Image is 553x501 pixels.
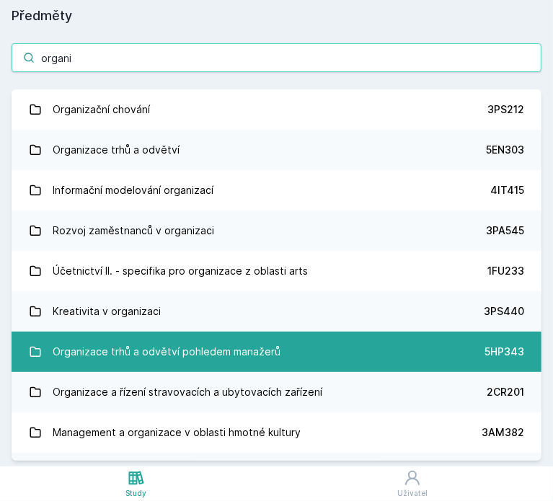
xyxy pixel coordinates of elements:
div: 1FU233 [487,264,524,278]
a: Účetnictví II. - specifika pro organizace z oblasti arts 1FU233 [12,251,541,291]
a: Rozvoj zaměstnanců v organizaci 3PA545 [12,210,541,251]
div: 3PS212 [487,102,524,117]
a: Organizace a řízení stravovacích a ubytovacích zařízení 2CR201 [12,372,541,412]
div: Organizace trhů a odvětví pohledem manažerů [53,337,281,366]
div: Účetnictví II. - specifika pro organizace z oblasti arts [53,257,309,285]
div: 3AM382 [482,425,524,440]
input: Název nebo ident předmětu… [12,43,541,72]
a: Organizace trhů a odvětví 5EN303 [12,130,541,170]
div: Informační modelování organizací [53,176,214,205]
a: Informační modelování organizací 4IT415 [12,170,541,210]
div: Management a organizace v oblasti hmotné kultury [53,418,301,447]
div: 3PA545 [486,223,524,238]
a: Neziskové organizace 33F408 [12,453,541,493]
div: Organizační chování [53,95,151,124]
h1: Předměty [12,6,541,26]
div: Kreativita v organizaci [53,297,162,326]
a: Kreativita v organizaci 3PS440 [12,291,541,332]
div: 5EN303 [486,143,524,157]
div: 4IT415 [490,183,524,198]
div: Uživatel [397,488,428,499]
a: Organizační chování 3PS212 [12,89,541,130]
div: Rozvoj zaměstnanců v organizaci [53,216,215,245]
a: Management a organizace v oblasti hmotné kultury 3AM382 [12,412,541,453]
div: Neziskové organizace [53,458,161,487]
div: Study [125,488,146,499]
a: Organizace trhů a odvětví pohledem manažerů 5HP343 [12,332,541,372]
div: 5HP343 [485,345,524,359]
div: Organizace a řízení stravovacích a ubytovacích zařízení [53,378,323,407]
a: Uživatel [272,466,553,501]
div: 2CR201 [487,385,524,399]
div: Organizace trhů a odvětví [53,136,180,164]
div: 3PS440 [484,304,524,319]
